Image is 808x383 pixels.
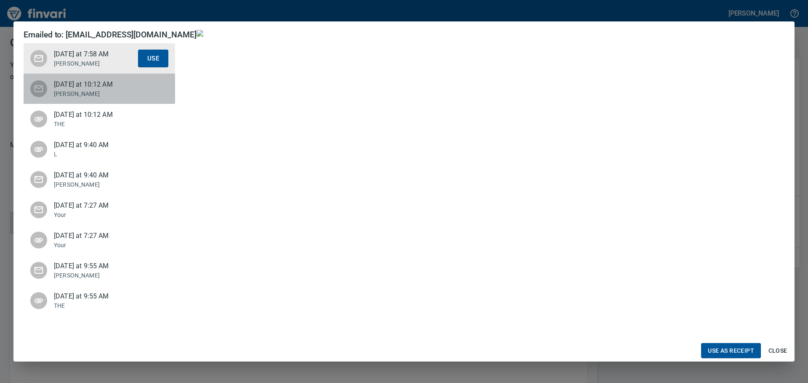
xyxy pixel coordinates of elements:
[24,134,175,164] div: [DATE] at 9:40 AML
[138,50,168,67] button: Use
[54,120,138,128] p: THE
[768,346,788,356] span: Close
[701,343,761,359] button: Use as Receipt
[147,53,159,64] span: Use
[708,346,754,356] span: Use as Receipt
[54,201,138,211] span: [DATE] at 7:27 AM
[54,79,138,90] span: [DATE] at 10:12 AM
[197,30,784,37] img: receipts%2Ftapani%2F2025-09-10%2FNEsw9X4wyyOGIebisYSa9hDywWp2__Cc5sFFPEdqaZoQt1rBxZ_body.jpg
[54,180,138,189] p: [PERSON_NAME]
[54,170,138,180] span: [DATE] at 9:40 AM
[24,225,175,255] div: [DATE] at 7:27 AMYour
[54,271,138,280] p: [PERSON_NAME]
[54,211,138,219] p: Your
[54,140,138,150] span: [DATE] at 9:40 AM
[24,285,175,316] div: [DATE] at 9:55 AMTHE
[54,150,138,158] p: L
[24,104,175,134] div: [DATE] at 10:12 AMTHE
[54,241,138,249] p: Your
[54,291,138,301] span: [DATE] at 9:55 AM
[24,30,197,40] h4: Emailed to: [EMAIL_ADDRESS][DOMAIN_NAME]
[54,231,138,241] span: [DATE] at 7:27 AM
[54,301,138,310] p: THE
[764,343,791,359] button: Close
[54,90,138,98] p: [PERSON_NAME]
[24,255,175,285] div: [DATE] at 9:55 AM[PERSON_NAME]
[24,195,175,225] div: [DATE] at 7:27 AMYour
[54,261,138,271] span: [DATE] at 9:55 AM
[54,110,138,120] span: [DATE] at 10:12 AM
[24,164,175,195] div: [DATE] at 9:40 AM[PERSON_NAME]
[24,74,175,104] div: [DATE] at 10:12 AM[PERSON_NAME]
